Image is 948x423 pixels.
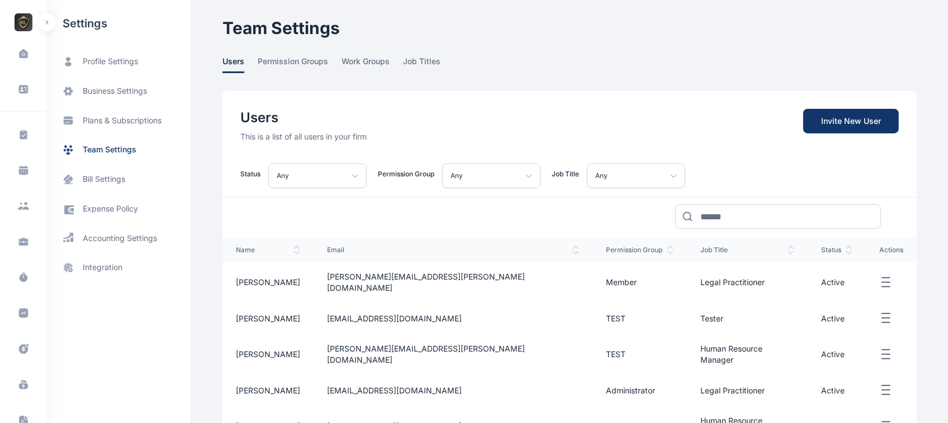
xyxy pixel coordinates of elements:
a: profile settings [47,47,190,76]
td: Active [808,374,866,406]
span: bill settings [83,174,125,185]
span: [EMAIL_ADDRESS][DOMAIN_NAME] [327,386,462,395]
a: plans & subscriptions [47,106,190,135]
span: accounting settings [83,233,157,244]
span: team settings [83,144,136,156]
span: [PERSON_NAME] [236,277,300,287]
h1: Team Settings [222,18,917,38]
p: Any [451,169,463,182]
span: Tester [700,314,723,323]
span: status [821,246,852,254]
span: TEST [606,314,625,323]
span: Legal Practitioner [700,386,765,395]
span: permission groups [258,56,328,73]
p: Any [595,169,608,182]
span: Human Resource Manager [700,344,762,364]
span: TEST [606,349,625,359]
td: Active [808,262,866,302]
td: Active [808,302,866,334]
p: This is a list of all users in your firm [240,131,367,142]
span: profile settings [83,56,138,68]
a: users [222,56,258,73]
span: Administrator [606,386,655,395]
a: permission groups [258,56,342,73]
a: business settings [47,76,190,106]
span: expense policy [83,203,138,215]
span: [EMAIL_ADDRESS][DOMAIN_NAME] [327,314,462,323]
span: [PERSON_NAME][EMAIL_ADDRESS][PERSON_NAME][DOMAIN_NAME] [327,272,525,292]
p: Status [240,170,260,179]
a: job titles [403,56,454,73]
span: actions [879,246,903,254]
span: email [327,246,579,254]
a: Invite New User [803,109,899,133]
h2: Users [240,109,367,127]
p: Any [277,169,289,182]
td: Active [808,334,866,374]
span: work groups [342,56,390,73]
span: permission group [606,246,674,254]
a: team settings [47,135,190,165]
span: job title [700,246,794,254]
span: users [222,56,244,73]
a: integration [47,253,190,282]
a: work groups [342,56,403,73]
span: business settings [83,85,147,97]
a: accounting settings [47,224,190,253]
span: Member [606,277,637,287]
span: [PERSON_NAME][EMAIL_ADDRESS][PERSON_NAME][DOMAIN_NAME] [327,344,525,364]
span: name [236,246,300,254]
span: integration [83,262,122,273]
span: job titles [403,56,440,73]
span: plans & subscriptions [83,115,162,126]
span: Legal Practitioner [700,277,765,287]
a: bill settings [47,165,190,194]
p: Permission Group [378,170,434,179]
span: [PERSON_NAME] [236,349,300,359]
a: expense policy [47,194,190,224]
span: [PERSON_NAME] [236,314,300,323]
span: [PERSON_NAME] [236,386,300,395]
p: Job Title [552,170,579,179]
